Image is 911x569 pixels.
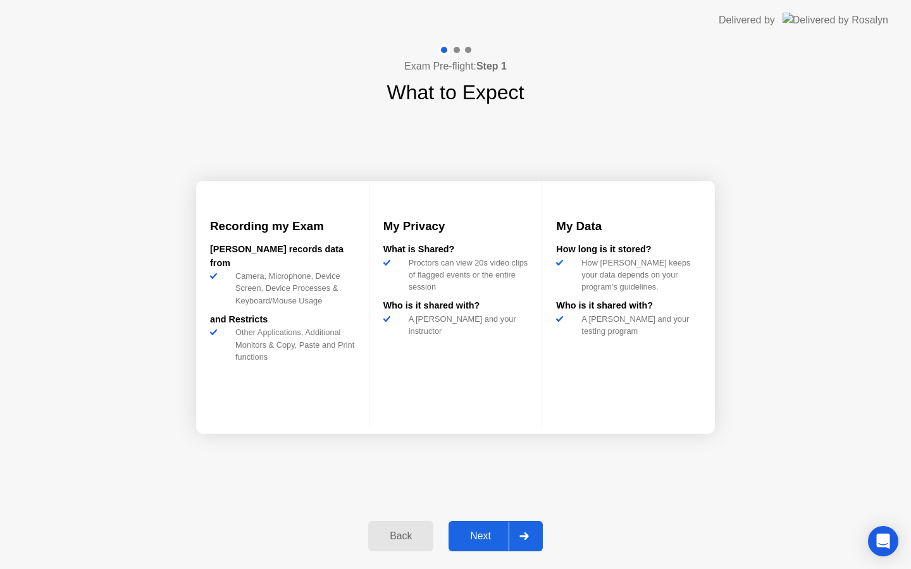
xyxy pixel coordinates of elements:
div: Proctors can view 20s video clips of flagged events or the entire session [404,257,528,293]
h4: Exam Pre-flight: [404,59,507,74]
div: Other Applications, Additional Monitors & Copy, Paste and Print functions [230,326,355,363]
div: Camera, Microphone, Device Screen, Device Processes & Keyboard/Mouse Usage [230,270,355,307]
div: Who is it shared with? [556,299,701,313]
div: Back [372,530,430,542]
div: Who is it shared with? [383,299,528,313]
div: A [PERSON_NAME] and your instructor [404,313,528,337]
div: Delivered by [719,13,775,28]
img: Delivered by Rosalyn [783,13,888,27]
button: Back [368,521,433,551]
div: [PERSON_NAME] records data from [210,243,355,270]
button: Next [449,521,543,551]
b: Step 1 [476,61,507,71]
h3: My Privacy [383,217,528,235]
div: and Restricts [210,313,355,327]
div: A [PERSON_NAME] and your testing program [576,313,701,337]
h3: Recording my Exam [210,217,355,235]
h3: My Data [556,217,701,235]
h1: What to Expect [387,77,524,107]
div: Next [452,530,509,542]
div: How long is it stored? [556,243,701,257]
div: Open Intercom Messenger [868,526,898,556]
div: What is Shared? [383,243,528,257]
div: How [PERSON_NAME] keeps your data depends on your program’s guidelines. [576,257,701,293]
